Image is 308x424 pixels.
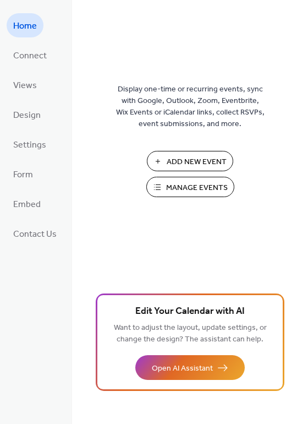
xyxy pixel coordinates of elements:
span: Manage Events [166,182,228,194]
button: Manage Events [146,177,234,197]
span: Contact Us [13,226,57,243]
span: Display one-time or recurring events, sync with Google, Outlook, Zoom, Eventbrite, Wix Events or ... [116,84,265,130]
a: Form [7,162,40,186]
span: Connect [13,47,47,65]
span: Want to adjust the layout, update settings, or change the design? The assistant can help. [114,320,267,347]
span: Open AI Assistant [152,363,213,374]
a: Settings [7,132,53,156]
span: Design [13,107,41,124]
button: Open AI Assistant [135,355,245,380]
span: Home [13,18,37,35]
span: Embed [13,196,41,214]
span: Add New Event [167,156,227,168]
span: Edit Your Calendar with AI [135,304,245,319]
a: Connect [7,43,53,67]
span: Settings [13,137,46,154]
a: Contact Us [7,221,63,246]
a: Embed [7,192,47,216]
a: Home [7,13,43,37]
button: Add New Event [147,151,233,171]
span: Form [13,166,33,184]
span: Views [13,77,37,95]
a: Views [7,73,43,97]
a: Design [7,102,47,127]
